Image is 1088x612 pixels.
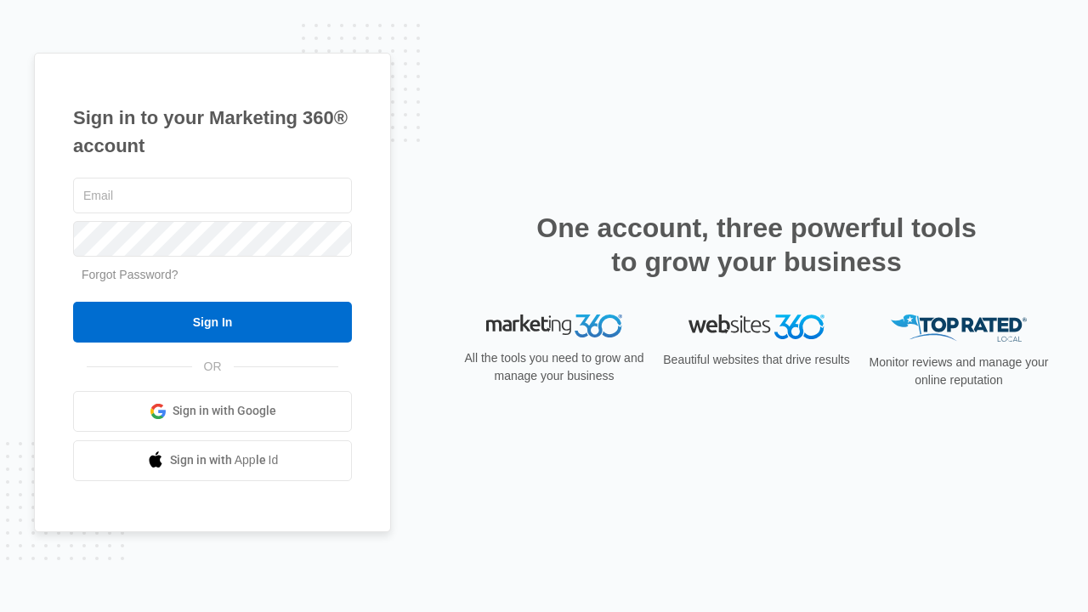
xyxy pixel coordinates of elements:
[73,440,352,481] a: Sign in with Apple Id
[486,314,622,338] img: Marketing 360
[661,351,852,369] p: Beautiful websites that drive results
[170,451,279,469] span: Sign in with Apple Id
[891,314,1027,343] img: Top Rated Local
[73,178,352,213] input: Email
[864,354,1054,389] p: Monitor reviews and manage your online reputation
[173,402,276,420] span: Sign in with Google
[73,302,352,343] input: Sign In
[688,314,824,339] img: Websites 360
[531,211,982,279] h2: One account, three powerful tools to grow your business
[73,104,352,160] h1: Sign in to your Marketing 360® account
[192,358,234,376] span: OR
[73,391,352,432] a: Sign in with Google
[82,268,178,281] a: Forgot Password?
[459,349,649,385] p: All the tools you need to grow and manage your business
